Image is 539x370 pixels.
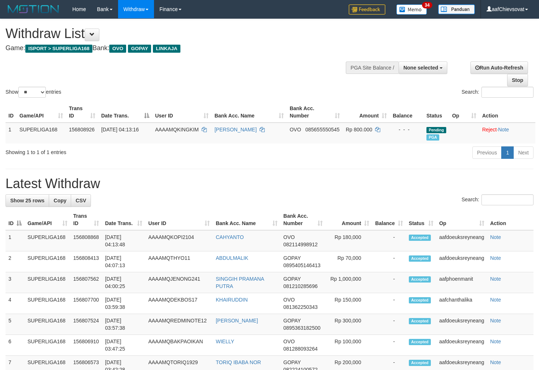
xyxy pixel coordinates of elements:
[283,276,301,282] span: GOPAY
[283,297,295,303] span: OVO
[5,146,219,156] div: Showing 1 to 1 of 1 entries
[343,102,390,123] th: Amount: activate to sort column ascending
[145,230,213,251] td: AAAAMQKOPI2104
[346,127,372,132] span: Rp 800.000
[409,318,431,324] span: Accepted
[5,209,25,230] th: ID: activate to sort column descending
[152,102,212,123] th: User ID: activate to sort column ascending
[326,293,372,314] td: Rp 150,000
[326,335,372,356] td: Rp 100,000
[216,318,258,324] a: [PERSON_NAME]
[422,2,432,8] span: 34
[102,293,145,314] td: [DATE] 03:59:38
[214,127,257,132] a: [PERSON_NAME]
[372,230,406,251] td: -
[10,198,44,203] span: Show 25 rows
[479,123,535,143] td: ·
[25,230,70,251] td: SUPERLIGA168
[305,127,340,132] span: Copy 085655550545 to clipboard
[25,293,70,314] td: SUPERLIGA168
[213,209,280,230] th: Bank Acc. Name: activate to sort column ascending
[5,87,61,98] label: Show entries
[18,87,46,98] select: Showentries
[101,127,139,132] span: [DATE] 04:13:16
[25,209,70,230] th: Game/API: activate to sort column ascending
[372,251,406,272] td: -
[102,335,145,356] td: [DATE] 03:47:25
[436,230,487,251] td: aafdoeuksreyneang
[409,235,431,241] span: Accepted
[490,297,501,303] a: Note
[16,102,66,123] th: Game/API: activate to sort column ascending
[70,209,102,230] th: Trans ID: activate to sort column ascending
[290,127,301,132] span: OVO
[426,134,439,141] span: Marked by aafphoenmanit
[490,318,501,324] a: Note
[70,335,102,356] td: 156806910
[5,26,352,41] h1: Withdraw List
[409,297,431,303] span: Accepted
[498,127,509,132] a: Note
[25,314,70,335] td: SUPERLIGA168
[216,276,264,289] a: SINGGIH PRAMANA PUTRA
[513,146,533,159] a: Next
[128,45,151,53] span: GOPAY
[436,209,487,230] th: Op: activate to sort column ascending
[5,293,25,314] td: 4
[283,255,301,261] span: GOPAY
[436,272,487,293] td: aafphoenmanit
[399,61,447,74] button: None selected
[482,127,497,132] a: Reject
[372,293,406,314] td: -
[145,209,213,230] th: User ID: activate to sort column ascending
[438,4,475,14] img: panduan.png
[212,102,287,123] th: Bank Acc. Name: activate to sort column ascending
[5,335,25,356] td: 6
[372,209,406,230] th: Balance: activate to sort column ascending
[462,194,533,205] label: Search:
[69,127,95,132] span: 156808926
[481,87,533,98] input: Search:
[153,45,180,53] span: LINKAJA
[372,272,406,293] td: -
[406,209,436,230] th: Status: activate to sort column ascending
[487,209,533,230] th: Action
[390,102,423,123] th: Balance
[449,102,479,123] th: Op: activate to sort column ascending
[426,127,446,133] span: Pending
[280,209,326,230] th: Bank Acc. Number: activate to sort column ascending
[102,272,145,293] td: [DATE] 04:00:25
[25,251,70,272] td: SUPERLIGA168
[5,45,352,52] h4: Game: Bank:
[346,61,399,74] div: PGA Site Balance /
[109,45,126,53] span: OVO
[102,314,145,335] td: [DATE] 03:57:38
[490,276,501,282] a: Note
[5,230,25,251] td: 1
[5,4,61,15] img: MOTION_logo.png
[283,262,320,268] span: Copy 0895405146413 to clipboard
[54,198,66,203] span: Copy
[71,194,91,207] a: CSV
[70,251,102,272] td: 156808413
[216,255,248,261] a: ABDULMALIK
[283,359,301,365] span: GOPAY
[490,339,501,344] a: Note
[472,146,502,159] a: Previous
[326,314,372,335] td: Rp 300,000
[326,209,372,230] th: Amount: activate to sort column ascending
[216,297,247,303] a: KHAIRUDDIN
[49,194,71,207] a: Copy
[76,198,86,203] span: CSV
[409,360,431,366] span: Accepted
[98,102,152,123] th: Date Trans.: activate to sort column descending
[436,335,487,356] td: aafdoeuksreyneang
[145,272,213,293] td: AAAAMQJENONG241
[155,127,199,132] span: AAAAMQKINGKIM
[409,339,431,345] span: Accepted
[507,74,528,86] a: Stop
[490,234,501,240] a: Note
[145,293,213,314] td: AAAAMQDEKBOS17
[5,176,533,191] h1: Latest Withdraw
[5,102,16,123] th: ID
